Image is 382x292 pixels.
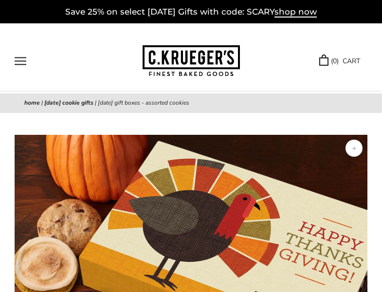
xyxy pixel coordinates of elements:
a: Home [24,99,40,107]
img: C.KRUEGER'S [143,45,240,77]
span: | [95,99,96,107]
button: Open navigation [15,57,26,65]
a: (0) CART [319,55,360,67]
a: Save 25% on select [DATE] Gifts with code: SCARYshop now [65,7,317,18]
span: shop now [274,7,317,18]
span: [DATE] Gift Boxes - Assorted Cookies [98,99,189,107]
a: [DATE] Cookie Gifts [44,99,93,107]
span: | [41,99,43,107]
button: Zoom [346,140,363,157]
nav: breadcrumbs [24,98,358,108]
